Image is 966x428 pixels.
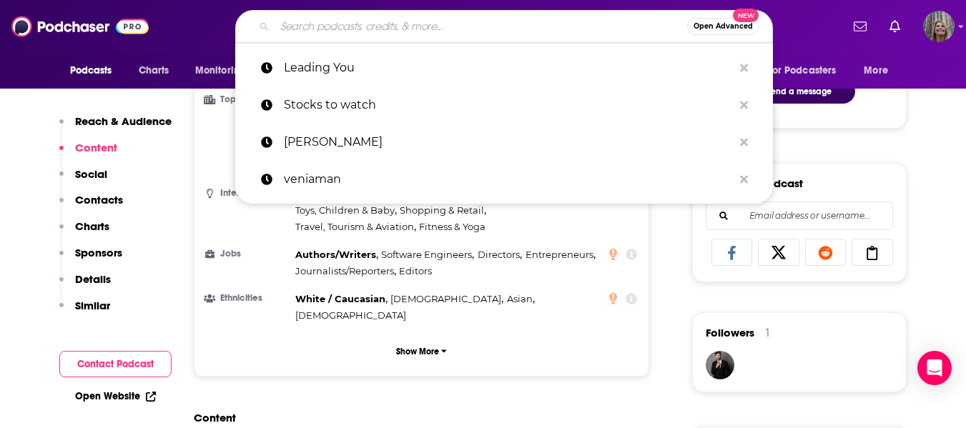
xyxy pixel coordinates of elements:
span: , [381,247,474,263]
a: veniaman [235,161,773,198]
span: Monitoring [195,61,246,81]
button: Reach & Audience [59,114,172,141]
h3: Jobs [206,249,290,259]
span: Shopping & Retail [400,204,484,216]
span: Podcasts [70,61,112,81]
span: , [295,263,396,279]
button: open menu [759,57,857,84]
button: Send a message [744,79,855,104]
button: Social [59,167,107,194]
img: User Profile [923,11,955,42]
span: , [295,202,397,219]
span: Asian [507,293,533,304]
div: Open Intercom Messenger [917,351,952,385]
img: Podchaser - Follow, Share and Rate Podcasts [11,13,149,40]
a: Stocks to watch [235,86,773,124]
a: [PERSON_NAME] [235,124,773,161]
span: , [295,219,416,235]
button: open menu [185,57,265,84]
h2: Content [194,411,639,424]
input: Search podcasts, credits, & more... [275,15,687,38]
input: Email address or username... [718,202,881,229]
p: Show More [396,347,439,357]
p: Nicholas Veniamin [284,124,733,161]
span: Authors/Writers [295,249,376,260]
span: Logged in as CGorges [923,11,955,42]
button: open menu [854,57,906,84]
button: Show profile menu [923,11,955,42]
a: Show notifications dropdown [884,14,906,39]
span: Directors [478,249,520,260]
a: Share on Reddit [805,239,847,266]
p: Sponsors [75,246,122,259]
span: , [390,291,503,307]
button: Charts [59,219,109,246]
p: Leading You [284,49,733,86]
p: Social [75,167,107,181]
span: , [507,291,535,307]
span: , [295,247,378,263]
a: Copy Link [852,239,893,266]
p: Contacts [75,193,123,206]
div: Search podcasts, credits, & more... [235,10,773,43]
a: Open Website [75,390,156,402]
button: Show More [206,338,638,364]
a: Share on X/Twitter [758,239,799,266]
span: Followers [706,326,754,339]
button: Open AdvancedNew [687,18,759,35]
span: Open Advanced [694,23,753,30]
a: Leading You [235,49,773,86]
button: Sponsors [59,246,122,272]
p: Stocks to watch [284,86,733,124]
a: Charts [129,57,178,84]
button: Contact Podcast [59,351,172,377]
span: Journalists/Reporters [295,265,394,277]
p: Content [75,141,117,154]
span: Editors [399,265,432,277]
div: Search followers [706,201,893,230]
span: [DEMOGRAPHIC_DATA] [295,309,406,321]
span: More [864,61,888,81]
img: JohirMia [706,351,734,379]
p: Charts [75,219,109,233]
span: , [526,247,596,263]
span: , [478,247,522,263]
span: Fitness & Yoga [419,221,486,232]
button: open menu [60,57,131,84]
div: 1 [766,327,769,339]
a: Show notifications dropdown [848,14,872,39]
span: Charts [139,61,169,81]
span: , [400,202,486,219]
h3: Top Cities [206,95,290,104]
p: Details [75,272,111,286]
span: [DEMOGRAPHIC_DATA] [390,293,501,304]
span: Travel, Tourism & Aviation [295,221,414,232]
p: Reach & Audience [75,114,172,128]
span: For Podcasters [768,61,837,81]
button: Contacts [59,193,123,219]
h3: Interests [206,189,290,198]
p: veniaman [284,161,733,198]
span: , [295,291,388,307]
span: Software Engineers [381,249,472,260]
span: New [733,9,759,22]
p: Similar [75,299,110,312]
button: Content [59,141,117,167]
span: Entrepreneurs [526,249,593,260]
button: Similar [59,299,110,325]
h3: Ethnicities [206,294,290,303]
a: Share on Facebook [711,239,753,266]
span: White / Caucasian [295,293,385,304]
span: Toys, Children & Baby [295,204,395,216]
button: Details [59,272,111,299]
